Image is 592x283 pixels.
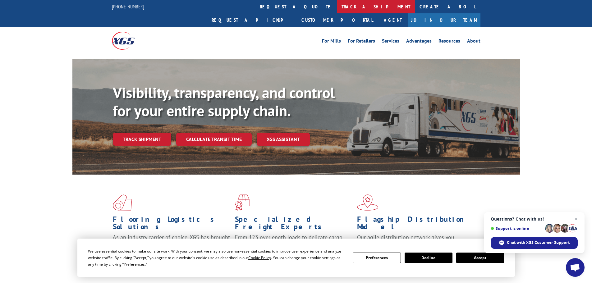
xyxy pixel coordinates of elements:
button: Preferences [353,253,401,263]
button: Accept [456,253,504,263]
p: From 123 overlength loads to delicate cargo, our experienced staff knows the best way to move you... [235,234,352,261]
b: Visibility, transparency, and control for your entire supply chain. [113,83,335,120]
div: Cookie Consent Prompt [77,239,515,277]
span: Cookie Policy [248,255,271,260]
span: Preferences [124,262,145,267]
span: Chat with XGS Customer Support [507,240,570,245]
a: Customer Portal [297,13,378,27]
a: About [467,39,480,45]
img: xgs-icon-total-supply-chain-intelligence-red [113,194,132,211]
a: Resources [438,39,460,45]
a: Services [382,39,399,45]
a: Agent [378,13,408,27]
img: xgs-icon-flagship-distribution-model-red [357,194,379,211]
a: Join Our Team [408,13,480,27]
h1: Flagship Distribution Model [357,216,475,234]
a: Calculate transit time [176,133,252,146]
span: Our agile distribution network gives you nationwide inventory management on demand. [357,234,471,248]
a: [PHONE_NUMBER] [112,3,144,10]
button: Decline [405,253,452,263]
h1: Flooring Logistics Solutions [113,216,230,234]
a: For Mills [322,39,341,45]
span: Questions? Chat with us! [491,217,578,221]
span: As an industry carrier of choice, XGS has brought innovation and dedication to flooring logistics... [113,234,230,256]
div: We use essential cookies to make our site work. With your consent, we may also use non-essential ... [88,248,345,267]
span: Close chat [572,215,580,223]
span: Support is online [491,226,543,231]
a: Advantages [406,39,432,45]
div: Chat with XGS Customer Support [491,237,578,249]
a: For Retailers [348,39,375,45]
img: xgs-icon-focused-on-flooring-red [235,194,250,211]
a: Request a pickup [207,13,297,27]
div: Open chat [566,258,585,277]
a: Track shipment [113,133,171,146]
h1: Specialized Freight Experts [235,216,352,234]
a: XGS ASSISTANT [257,133,310,146]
